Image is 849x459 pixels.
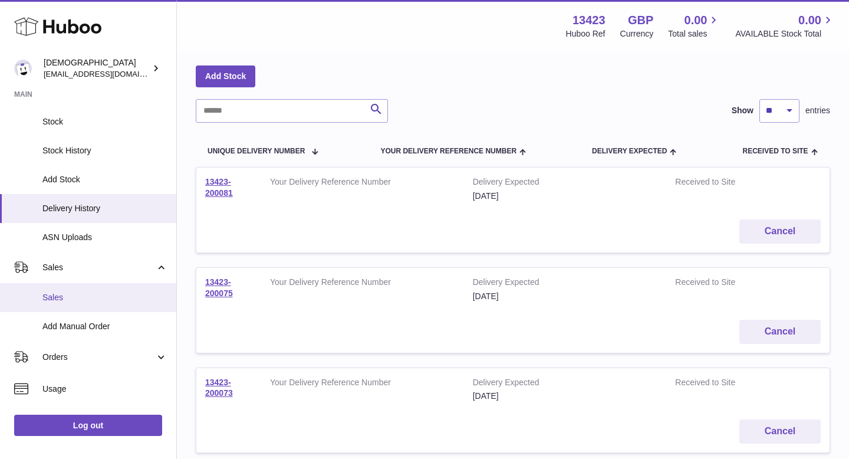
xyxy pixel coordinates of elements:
[732,105,753,116] label: Show
[735,12,835,40] a: 0.00 AVAILABLE Stock Total
[473,391,658,402] div: [DATE]
[668,12,720,40] a: 0.00 Total sales
[739,219,821,244] button: Cancel
[196,65,255,87] a: Add Stock
[42,203,167,214] span: Delivery History
[675,377,771,391] strong: Received to Site
[270,377,455,391] strong: Your Delivery Reference Number
[205,378,233,398] a: 13423-200073
[42,262,155,273] span: Sales
[675,277,771,291] strong: Received to Site
[628,12,653,28] strong: GBP
[205,277,233,298] a: 13423-200075
[42,292,167,303] span: Sales
[44,69,173,78] span: [EMAIL_ADDRESS][DOMAIN_NAME]
[739,419,821,444] button: Cancel
[620,28,654,40] div: Currency
[42,174,167,185] span: Add Stock
[14,415,162,436] a: Log out
[473,277,658,291] strong: Delivery Expected
[473,377,658,391] strong: Delivery Expected
[42,383,167,395] span: Usage
[380,147,516,155] span: Your Delivery Reference Number
[798,12,821,28] span: 0.00
[42,145,167,156] span: Stock History
[205,177,233,198] a: 13423-200081
[592,147,667,155] span: Delivery Expected
[739,320,821,344] button: Cancel
[473,291,658,302] div: [DATE]
[473,191,658,202] div: [DATE]
[14,60,32,77] img: olgazyuz@outlook.com
[685,12,707,28] span: 0.00
[42,352,155,363] span: Orders
[42,116,167,127] span: Stock
[742,147,808,155] span: Received to Site
[566,28,606,40] div: Huboo Ref
[270,176,455,191] strong: Your Delivery Reference Number
[208,147,305,155] span: Unique Delivery Number
[44,57,150,80] div: [DEMOGRAPHIC_DATA]
[735,28,835,40] span: AVAILABLE Stock Total
[805,105,830,116] span: entries
[572,12,606,28] strong: 13423
[270,277,455,291] strong: Your Delivery Reference Number
[42,232,167,243] span: ASN Uploads
[42,321,167,332] span: Add Manual Order
[473,176,658,191] strong: Delivery Expected
[668,28,720,40] span: Total sales
[675,176,771,191] strong: Received to Site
